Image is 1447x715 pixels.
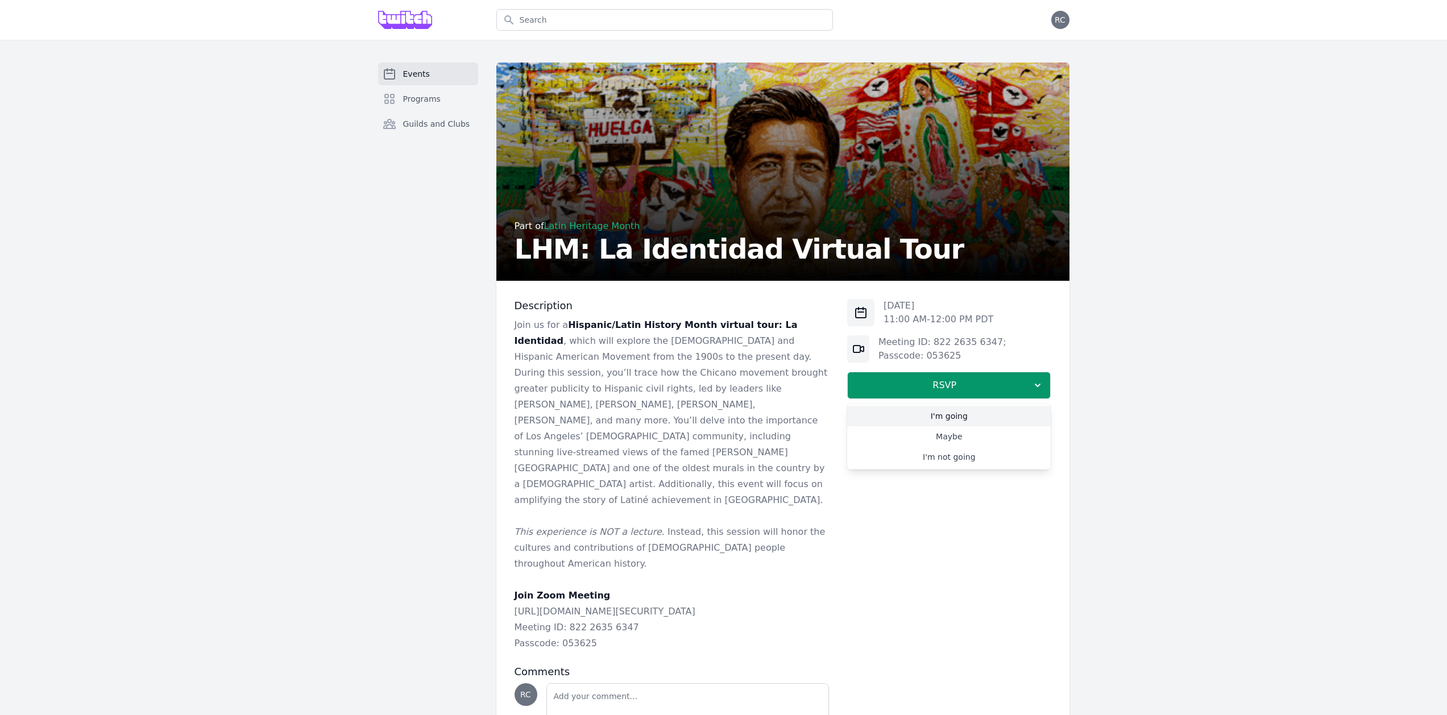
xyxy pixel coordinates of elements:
h3: Description [515,299,830,313]
strong: Hispanic/Latin History Month virtual tour: La Identidad [515,319,798,346]
span: Guilds and Clubs [403,118,470,130]
p: . Instead, this session will honor the cultures and contributions of [DEMOGRAPHIC_DATA] people th... [515,524,830,572]
p: [URL][DOMAIN_NAME][SECURITY_DATA] [515,604,830,620]
div: RSVP [847,404,1051,469]
a: Meeting ID: 822 2635 6347; Passcode: 053625 [878,336,1006,361]
a: I'm not going [847,447,1051,467]
p: Join us for a , which will explore the [DEMOGRAPHIC_DATA] and Hispanic American Movement from the... [515,317,830,508]
a: Maybe [847,426,1051,447]
em: This experience is NOT a lecture [515,526,662,537]
h3: Comments [515,665,830,679]
span: Events [403,68,430,80]
input: Search [496,9,833,31]
a: Latin Heritage Month [544,221,640,231]
nav: Sidebar [378,63,478,153]
span: RC [1055,16,1065,24]
button: RSVP [847,372,1051,399]
p: Passcode: 053625 [515,635,830,651]
a: I'm going [847,406,1051,426]
a: Guilds and Clubs [378,113,478,135]
button: RC [1051,11,1069,29]
p: [DATE] [884,299,993,313]
span: Programs [403,93,441,105]
p: Meeting ID: 822 2635 6347 [515,620,830,635]
p: 11:00 AM - 12:00 PM PDT [884,313,993,326]
a: Events [378,63,478,85]
a: Programs [378,88,478,110]
img: Grove [378,11,433,29]
span: RC [520,691,531,699]
strong: Join Zoom Meeting [515,590,611,601]
div: Part of [515,219,964,233]
h2: LHM: La Identidad Virtual Tour [515,235,964,263]
span: RSVP [857,379,1032,392]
